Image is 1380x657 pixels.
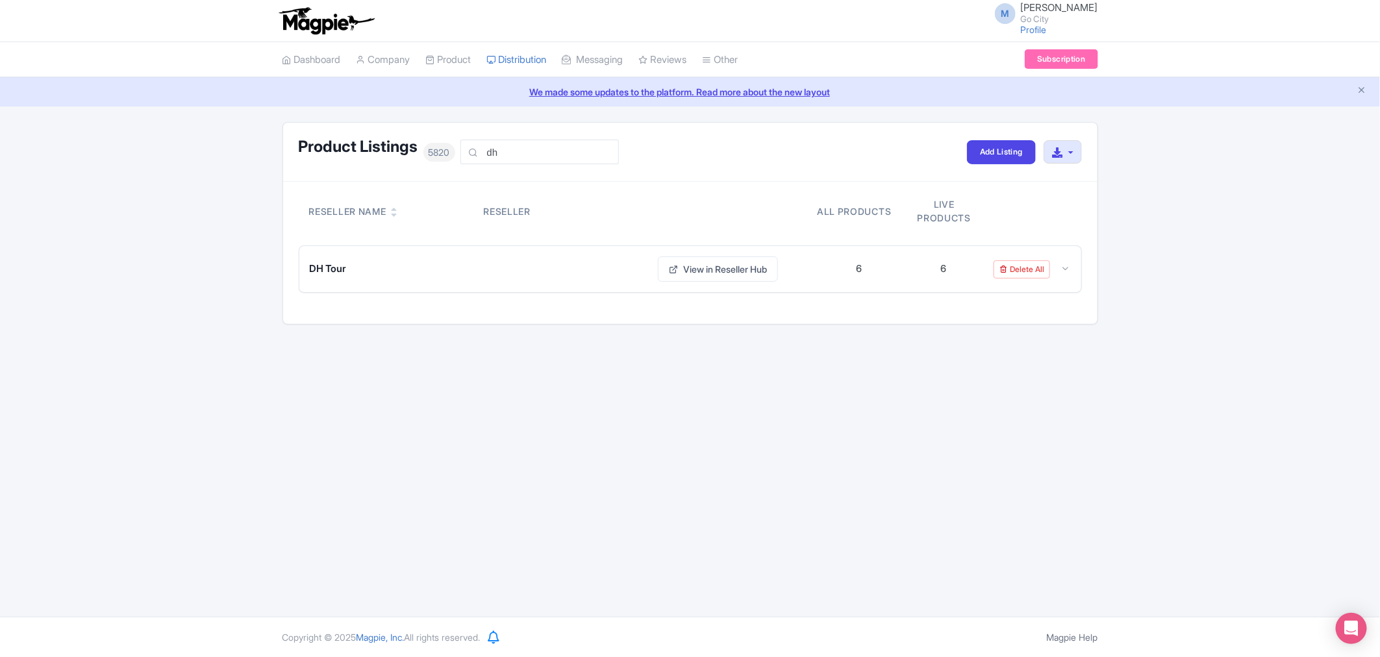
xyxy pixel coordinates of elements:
[299,138,418,155] h1: Product Listings
[907,197,981,225] div: Live products
[487,42,547,78] a: Distribution
[856,262,862,277] div: 6
[562,42,623,78] a: Messaging
[1047,632,1098,643] a: Magpie Help
[817,205,891,218] div: All products
[639,42,687,78] a: Reviews
[309,205,386,218] div: Reseller Name
[357,632,405,643] span: Magpie, Inc.
[483,205,642,218] div: Reseller
[987,3,1098,23] a: M [PERSON_NAME] Go City
[703,42,738,78] a: Other
[658,256,778,282] a: View in Reseller Hub
[423,143,455,162] span: 5820
[1025,49,1098,69] a: Subscription
[941,262,947,277] div: 6
[426,42,471,78] a: Product
[1021,1,1098,14] span: [PERSON_NAME]
[1336,613,1367,644] div: Open Intercom Messenger
[460,140,619,164] input: Search By Reseller Name
[8,85,1372,99] a: We made some updates to the platform. Read more about the new layout
[357,42,410,78] a: Company
[1021,15,1098,23] small: Go City
[1021,24,1047,35] a: Profile
[276,6,377,35] img: logo-ab69f6fb50320c5b225c76a69d11143b.png
[1357,84,1367,99] button: Close announcement
[995,3,1016,24] span: M
[275,630,488,644] div: Copyright © 2025 All rights reserved.
[994,260,1050,279] a: Delete All
[967,140,1036,164] a: Add Listing
[310,262,346,277] span: DH Tour
[282,42,341,78] a: Dashboard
